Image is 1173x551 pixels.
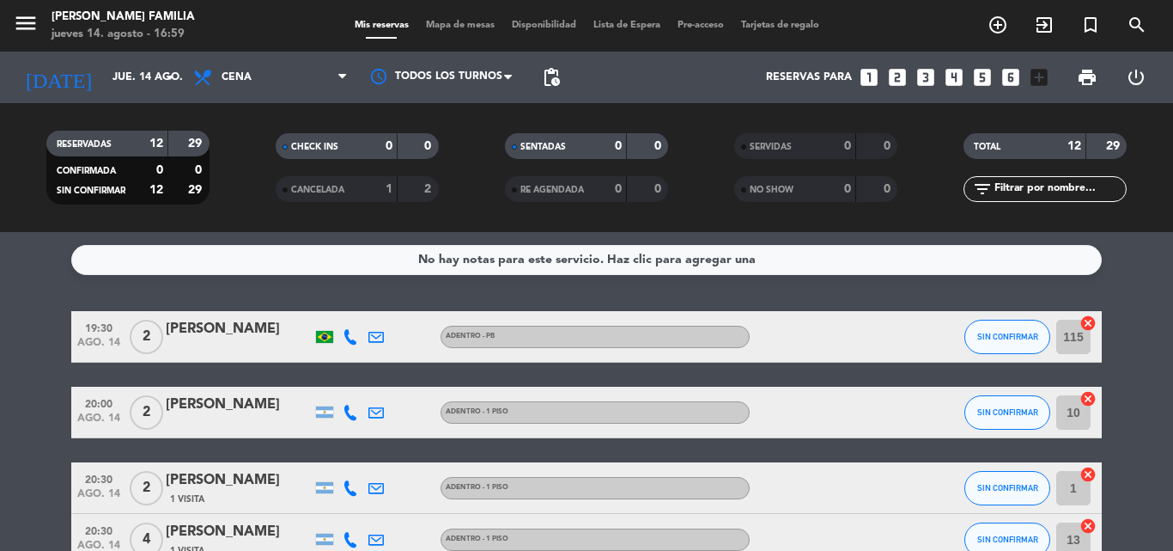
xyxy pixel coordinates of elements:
[222,71,252,83] span: Cena
[130,395,163,430] span: 2
[884,183,894,195] strong: 0
[386,183,392,195] strong: 1
[964,395,1050,430] button: SIN CONFIRMAR
[166,469,312,492] div: [PERSON_NAME]
[541,67,562,88] span: pending_actions
[149,138,163,150] strong: 12
[291,143,338,151] span: CHECK INS
[503,21,585,30] span: Disponibilidad
[844,140,851,152] strong: 0
[188,138,205,150] strong: 29
[417,21,503,30] span: Mapa de mesas
[1079,517,1097,535] i: cancel
[1067,140,1081,152] strong: 12
[346,21,417,30] span: Mis reservas
[654,183,665,195] strong: 0
[964,320,1050,354] button: SIN CONFIRMAR
[166,521,312,543] div: [PERSON_NAME]
[166,394,312,416] div: [PERSON_NAME]
[57,140,112,149] span: RESERVADAS
[977,483,1038,493] span: SIN CONFIRMAR
[57,187,125,195] span: SIN CONFIRMAR
[615,140,622,152] strong: 0
[1127,15,1147,35] i: search
[750,143,792,151] span: SERVIDAS
[1080,15,1101,35] i: turned_in_not
[424,140,435,152] strong: 0
[615,183,622,195] strong: 0
[1079,315,1097,332] i: cancel
[77,337,120,357] span: ago. 14
[858,66,880,89] i: looks_one
[418,250,756,270] div: No hay notas para este servicio. Haz clic para agregar una
[446,484,508,491] span: Adentro - 1 Piso
[977,407,1038,417] span: SIN CONFIRMAR
[156,164,163,176] strong: 0
[424,183,435,195] strong: 2
[13,10,39,42] button: menu
[160,67,180,88] i: arrow_drop_down
[130,471,163,505] span: 2
[77,393,120,413] span: 20:00
[1111,52,1160,103] div: LOG OUT
[13,10,39,36] i: menu
[766,71,852,83] span: Reservas para
[446,408,508,415] span: Adentro - 1 Piso
[884,140,894,152] strong: 0
[732,21,828,30] span: Tarjetas de regalo
[1106,140,1123,152] strong: 29
[988,15,1008,35] i: add_circle_outline
[77,468,120,488] span: 20:30
[1077,67,1097,88] span: print
[77,488,120,508] span: ago. 14
[974,143,1000,151] span: TOTAL
[386,140,392,152] strong: 0
[972,179,993,199] i: filter_list
[170,493,204,506] span: 1 Visita
[130,320,163,354] span: 2
[13,58,104,96] i: [DATE]
[52,26,195,43] div: jueves 14. agosto - 16:59
[520,186,584,194] span: RE AGENDADA
[57,167,116,175] span: CONFIRMADA
[1034,15,1054,35] i: exit_to_app
[195,164,205,176] strong: 0
[77,317,120,337] span: 19:30
[886,66,909,89] i: looks_two
[993,180,1126,199] input: Filtrar por nombre...
[585,21,669,30] span: Lista de Espera
[750,186,793,194] span: NO SHOW
[977,535,1038,544] span: SIN CONFIRMAR
[943,66,965,89] i: looks_4
[654,140,665,152] strong: 0
[964,471,1050,505] button: SIN CONFIRMAR
[844,183,851,195] strong: 0
[1079,390,1097,407] i: cancel
[1079,466,1097,483] i: cancel
[669,21,732,30] span: Pre-acceso
[166,318,312,340] div: [PERSON_NAME]
[1000,66,1022,89] i: looks_6
[520,143,566,151] span: SENTADAS
[149,184,163,196] strong: 12
[77,520,120,540] span: 20:30
[977,332,1038,341] span: SIN CONFIRMAR
[291,186,344,194] span: CANCELADA
[446,536,508,542] span: Adentro - 1 Piso
[77,413,120,432] span: ago. 14
[188,184,205,196] strong: 29
[52,9,195,26] div: [PERSON_NAME] FAMILIA
[1028,66,1050,89] i: add_box
[446,333,495,340] span: Adentro - PB
[915,66,937,89] i: looks_3
[1126,67,1146,88] i: power_settings_new
[971,66,994,89] i: looks_5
